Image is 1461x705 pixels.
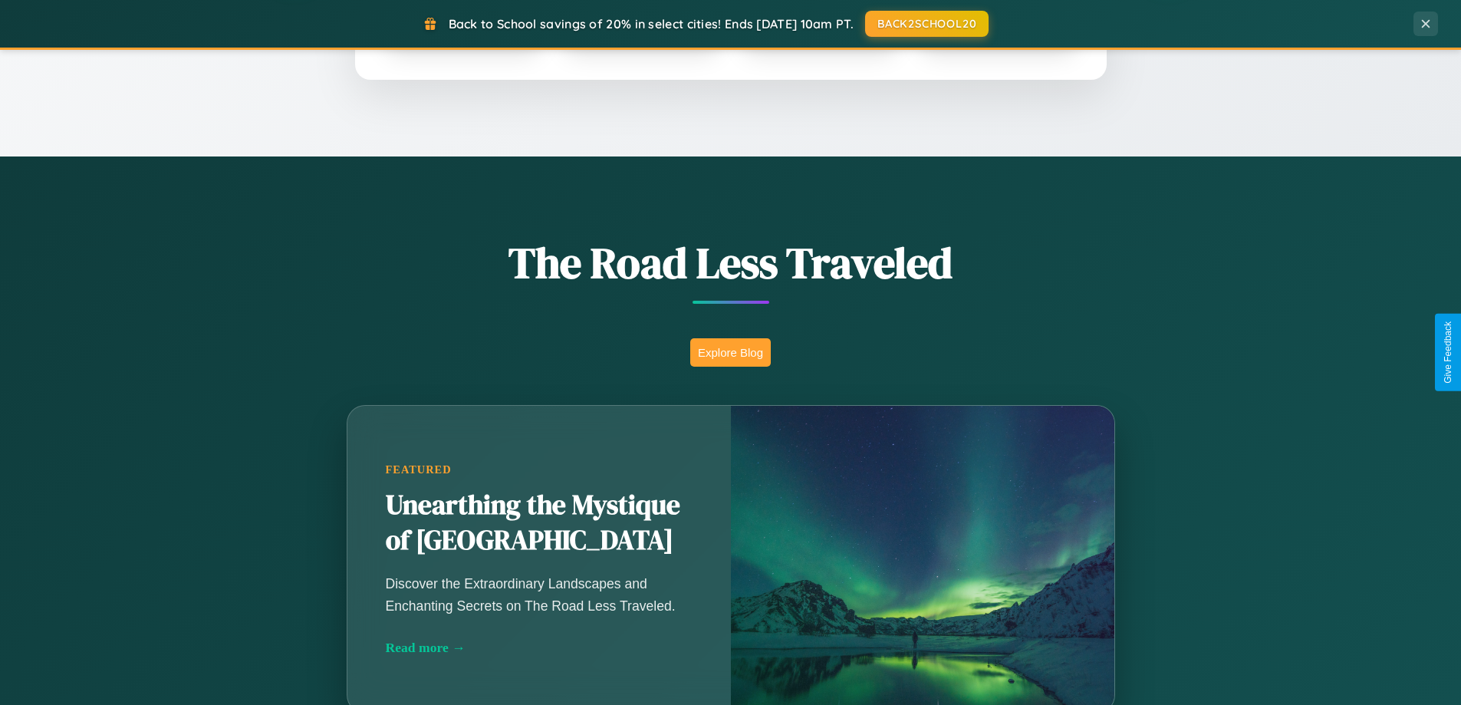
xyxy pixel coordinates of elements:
[271,233,1191,292] h1: The Road Less Traveled
[386,463,693,476] div: Featured
[386,640,693,656] div: Read more →
[386,488,693,558] h2: Unearthing the Mystique of [GEOGRAPHIC_DATA]
[449,16,854,31] span: Back to School savings of 20% in select cities! Ends [DATE] 10am PT.
[690,338,771,367] button: Explore Blog
[386,573,693,616] p: Discover the Extraordinary Landscapes and Enchanting Secrets on The Road Less Traveled.
[1443,321,1453,384] div: Give Feedback
[865,11,989,37] button: BACK2SCHOOL20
